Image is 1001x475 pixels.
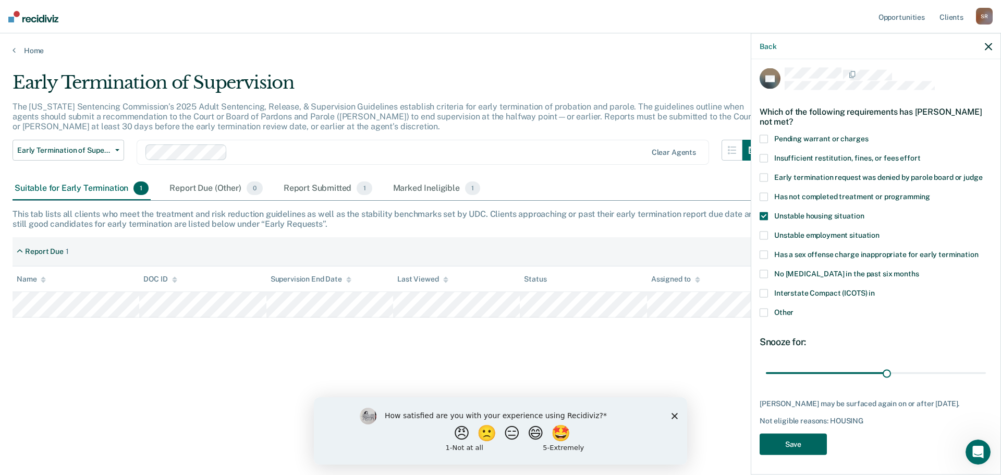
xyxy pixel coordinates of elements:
[357,181,372,195] span: 1
[271,275,351,284] div: Supervision End Date
[25,247,64,256] div: Report Due
[247,181,263,195] span: 0
[652,148,696,157] div: Clear agents
[760,417,992,425] div: Not eligible reasons: HOUSING
[651,275,700,284] div: Assigned to
[13,46,988,55] a: Home
[774,211,864,220] span: Unstable housing situation
[66,247,69,256] div: 1
[774,173,982,181] span: Early termination request was denied by parole board or judge
[8,11,58,22] img: Recidiviz
[760,433,827,455] button: Save
[13,102,754,131] p: The [US_STATE] Sentencing Commission’s 2025 Adult Sentencing, Release, & Supervision Guidelines e...
[774,269,919,277] span: No [MEDICAL_DATA] in the past six months
[13,177,151,200] div: Suitable for Early Termination
[760,399,992,408] div: [PERSON_NAME] may be surfaced again on or after [DATE].
[13,72,763,102] div: Early Termination of Supervision
[524,275,546,284] div: Status
[167,177,264,200] div: Report Due (Other)
[133,181,149,195] span: 1
[143,275,177,284] div: DOC ID
[774,192,930,200] span: Has not completed treatment or programming
[397,275,448,284] div: Last Viewed
[760,42,776,51] button: Back
[465,181,480,195] span: 1
[976,8,993,25] div: S R
[774,230,880,239] span: Unstable employment situation
[13,209,988,229] div: This tab lists all clients who meet the treatment and risk reduction guidelines as well as the st...
[774,308,794,316] span: Other
[17,275,46,284] div: Name
[314,397,687,465] iframe: Survey by Kim from Recidiviz
[774,250,979,258] span: Has a sex offense charge inappropriate for early termination
[760,336,992,347] div: Snooze for:
[774,153,920,162] span: Insufficient restitution, fines, or fees effort
[966,440,991,465] iframe: Intercom live chat
[774,134,868,142] span: Pending warrant or charges
[17,146,111,155] span: Early Termination of Supervision
[760,98,992,135] div: Which of the following requirements has [PERSON_NAME] not met?
[391,177,483,200] div: Marked Ineligible
[774,288,875,297] span: Interstate Compact (ICOTS) in
[282,177,374,200] div: Report Submitted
